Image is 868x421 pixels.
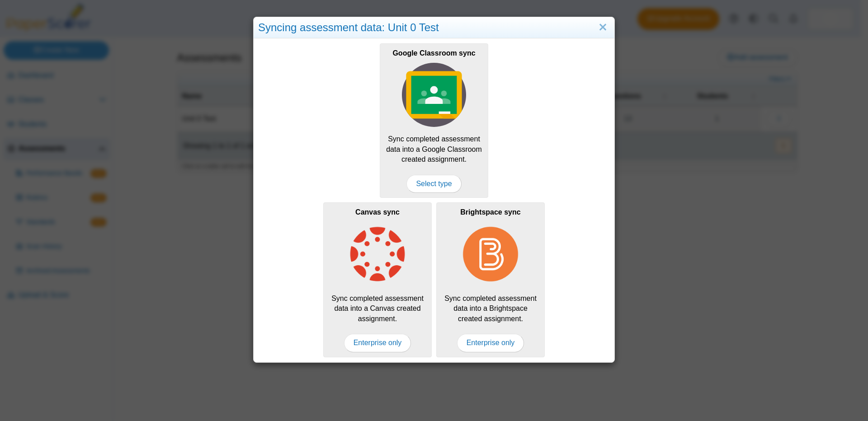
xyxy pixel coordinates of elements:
[323,202,432,357] div: Sync completed assessment data into a Canvas created assignment.
[380,43,488,198] a: Google Classroom sync Sync completed assessment data into a Google Classroom created assignment. ...
[406,175,461,193] span: Select type
[402,63,466,127] img: class-type-google-classroom.svg
[596,20,610,35] a: Close
[344,334,411,352] span: Enterprise only
[392,49,475,57] b: Google Classroom sync
[345,222,410,286] img: class-type-canvas.png
[380,43,488,198] div: Sync completed assessment data into a Google Classroom created assignment.
[457,334,524,352] span: Enterprise only
[355,208,400,216] b: Canvas sync
[436,202,545,357] div: Sync completed assessment data into a Brightspace created assignment.
[254,17,614,38] div: Syncing assessment data: Unit 0 Test
[458,222,523,286] img: class-type-brightspace.png
[460,208,520,216] b: Brightspace sync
